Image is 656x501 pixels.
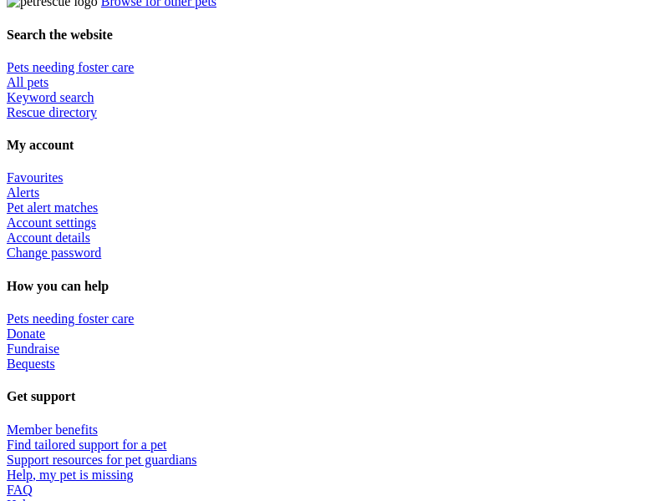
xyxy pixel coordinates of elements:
a: All pets [7,75,48,89]
a: Bequests [7,357,55,371]
h4: How you can help [7,279,649,294]
a: Member benefits [7,423,98,437]
h4: My account [7,138,649,153]
a: Keyword search [7,90,94,104]
a: Pets needing foster care [7,60,134,74]
a: Donate [7,326,45,341]
a: Account details [7,230,90,245]
a: Alerts [7,185,39,200]
a: Favourites [7,170,64,185]
a: Fundraise [7,342,59,356]
a: Rescue directory [7,105,97,119]
a: Find tailored support for a pet [7,438,167,452]
a: FAQ [7,483,33,497]
h4: Search the website [7,28,649,43]
h4: Get support [7,389,649,404]
a: Change password [7,245,101,260]
a: Account settings [7,215,96,230]
a: Help, my pet is missing [7,468,134,482]
a: Pets needing foster care [7,311,134,326]
a: Support resources for pet guardians [7,453,197,467]
a: Pet alert matches [7,200,98,215]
